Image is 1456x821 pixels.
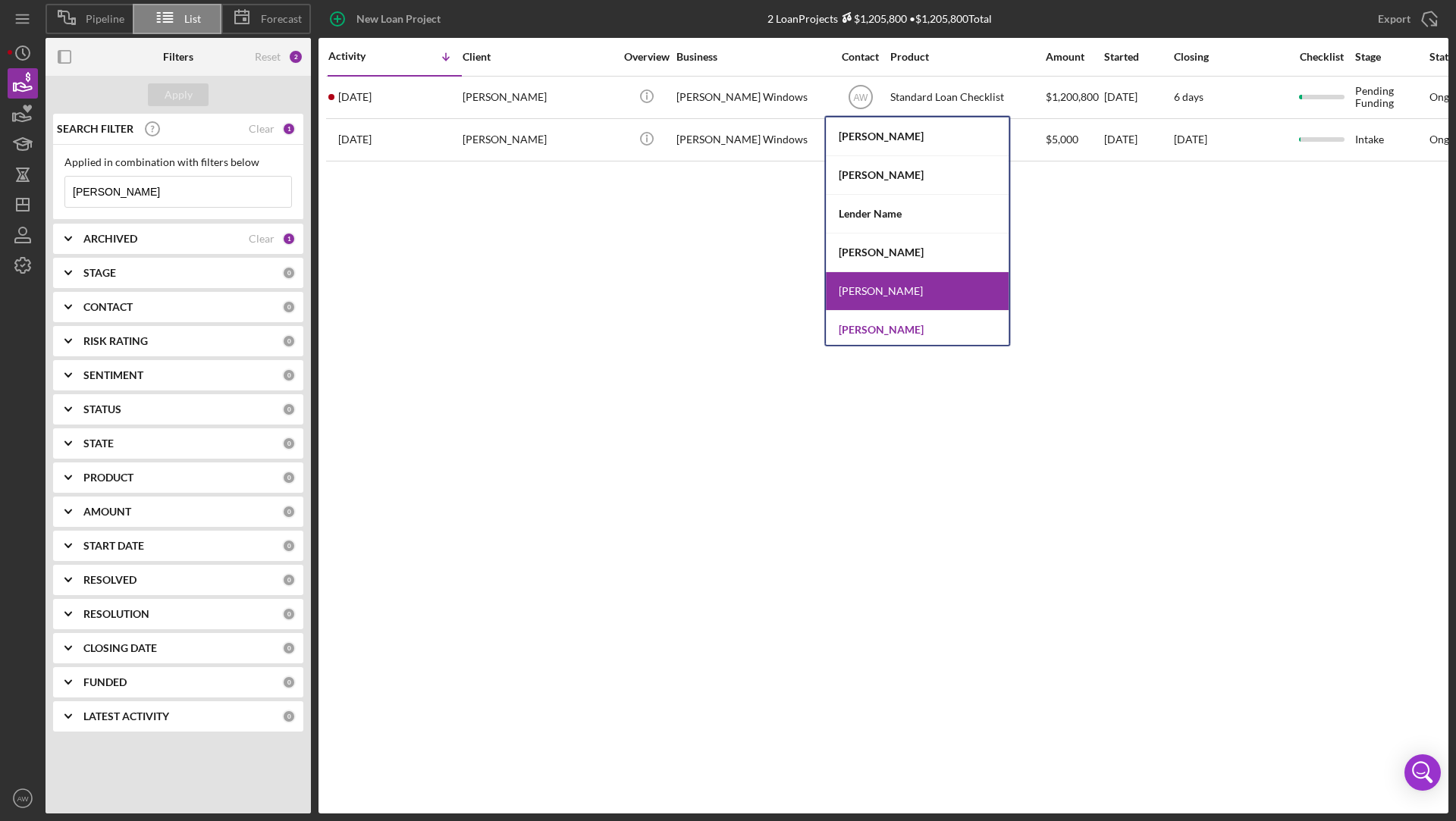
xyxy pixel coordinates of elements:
[890,51,1042,63] div: Product
[83,472,133,484] b: PRODUCT
[318,4,456,34] button: New Loan Project
[1404,754,1441,791] div: Open Intercom Messenger
[282,334,296,348] div: 0
[1174,51,1288,63] div: Closing
[255,51,281,63] div: Reset
[282,641,296,655] div: 0
[165,83,193,106] div: Apply
[261,13,302,25] span: Forecast
[282,710,296,723] div: 0
[282,300,296,314] div: 0
[282,675,296,689] div: 0
[826,272,1009,311] div: [PERSON_NAME]
[826,156,1009,195] div: [PERSON_NAME]
[832,51,889,63] div: Contact
[463,77,614,118] div: [PERSON_NAME]
[618,51,675,63] div: Overview
[148,83,209,106] button: Apply
[282,122,296,136] div: 1
[83,710,169,722] b: LATEST ACTIVITY
[826,233,1009,272] div: [PERSON_NAME]
[853,92,868,103] text: AW
[1046,133,1078,146] span: $5,000
[890,77,1042,118] div: Standard Loan Checklist
[1363,4,1448,34] button: Export
[83,267,116,279] b: STAGE
[838,12,907,25] div: $1,205,800
[463,120,614,160] div: [PERSON_NAME]
[1046,90,1099,103] span: $1,200,800
[8,783,38,813] button: AW
[1104,77,1172,118] div: [DATE]
[282,266,296,280] div: 0
[1046,51,1103,63] div: Amount
[1378,4,1410,34] div: Export
[282,539,296,553] div: 0
[1355,77,1428,118] div: Pending Funding
[83,335,148,347] b: RISK RATING
[282,505,296,519] div: 0
[83,233,137,245] b: ARCHIVED
[1174,90,1203,103] time: 6 days
[282,437,296,450] div: 0
[826,118,1009,156] div: [PERSON_NAME]
[163,51,193,63] b: Filters
[64,156,292,168] div: Applied in combination with filters below
[282,573,296,587] div: 0
[826,311,1009,349] div: [PERSON_NAME]
[83,369,143,381] b: SENTIMENT
[338,91,372,103] time: 2025-05-20 18:41
[282,471,296,484] div: 0
[328,50,395,62] div: Activity
[83,437,114,450] b: STATE
[249,233,275,245] div: Clear
[1104,120,1172,160] div: [DATE]
[338,133,372,146] time: 2024-11-04 17:56
[676,51,828,63] div: Business
[249,123,275,135] div: Clear
[767,12,992,25] div: 2 Loan Projects • $1,205,800 Total
[826,195,1009,233] div: Lender Name
[86,13,124,25] span: Pipeline
[1355,51,1428,63] div: Stage
[282,607,296,621] div: 0
[57,123,133,135] b: SEARCH FILTER
[83,403,121,415] b: STATUS
[83,301,133,313] b: CONTACT
[83,642,157,654] b: CLOSING DATE
[184,13,201,25] span: List
[83,574,136,586] b: RESOLVED
[1289,51,1354,63] div: Checklist
[676,120,828,160] div: [PERSON_NAME] Windows
[83,540,144,552] b: START DATE
[676,77,828,118] div: [PERSON_NAME] Windows
[83,608,149,620] b: RESOLUTION
[17,794,29,803] text: AW
[282,232,296,246] div: 1
[1104,51,1172,63] div: Started
[282,403,296,416] div: 0
[356,4,441,34] div: New Loan Project
[288,49,303,64] div: 2
[83,676,127,688] b: FUNDED
[463,51,614,63] div: Client
[83,506,131,518] b: AMOUNT
[282,368,296,382] div: 0
[1355,120,1428,160] div: Intake
[1174,133,1207,146] time: [DATE]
